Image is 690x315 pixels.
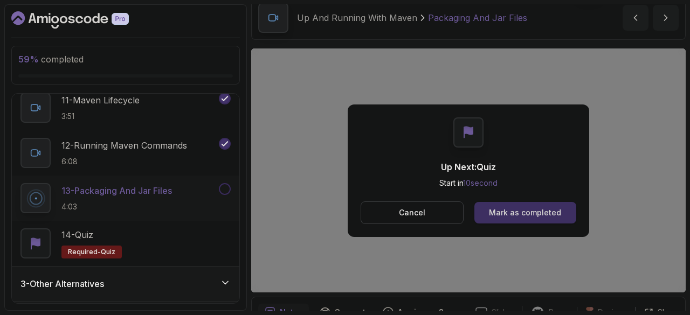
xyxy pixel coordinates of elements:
p: Start in [439,178,498,188]
h3: 3 - Other Alternatives [20,277,104,290]
button: 11-Maven Lifecycle3:51 [20,93,231,123]
span: quiz [101,248,115,256]
button: previous content [623,5,648,31]
p: 11 - Maven Lifecycle [61,94,140,107]
p: Up Next: Quiz [439,160,498,173]
p: 6:08 [61,156,187,167]
button: Cancel [361,201,464,224]
button: 3-Other Alternatives [12,267,239,301]
p: 4:03 [61,201,172,212]
span: 10 second [463,178,498,187]
div: Mark as completed [489,207,561,218]
p: 3:51 [61,111,140,122]
span: Required- [68,248,101,256]
span: completed [18,54,84,65]
a: Dashboard [11,11,154,29]
button: Mark as completed [474,202,576,223]
p: 12 - Running Maven Commands [61,139,187,152]
span: 59 % [18,54,39,65]
p: 14 - Quiz [61,228,93,241]
button: next content [653,5,679,31]
p: Packaging And Jar Files [428,11,527,24]
button: 12-Running Maven Commands6:08 [20,138,231,168]
iframe: To enrich screen reader interactions, please activate Accessibility in Grammarly extension settings [251,48,686,292]
button: 14-QuizRequired-quiz [20,228,231,258]
p: Cancel [399,207,425,218]
button: 13-Packaging And Jar Files4:03 [20,183,231,213]
p: 13 - Packaging And Jar Files [61,184,172,197]
p: Up And Running With Maven [297,11,417,24]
